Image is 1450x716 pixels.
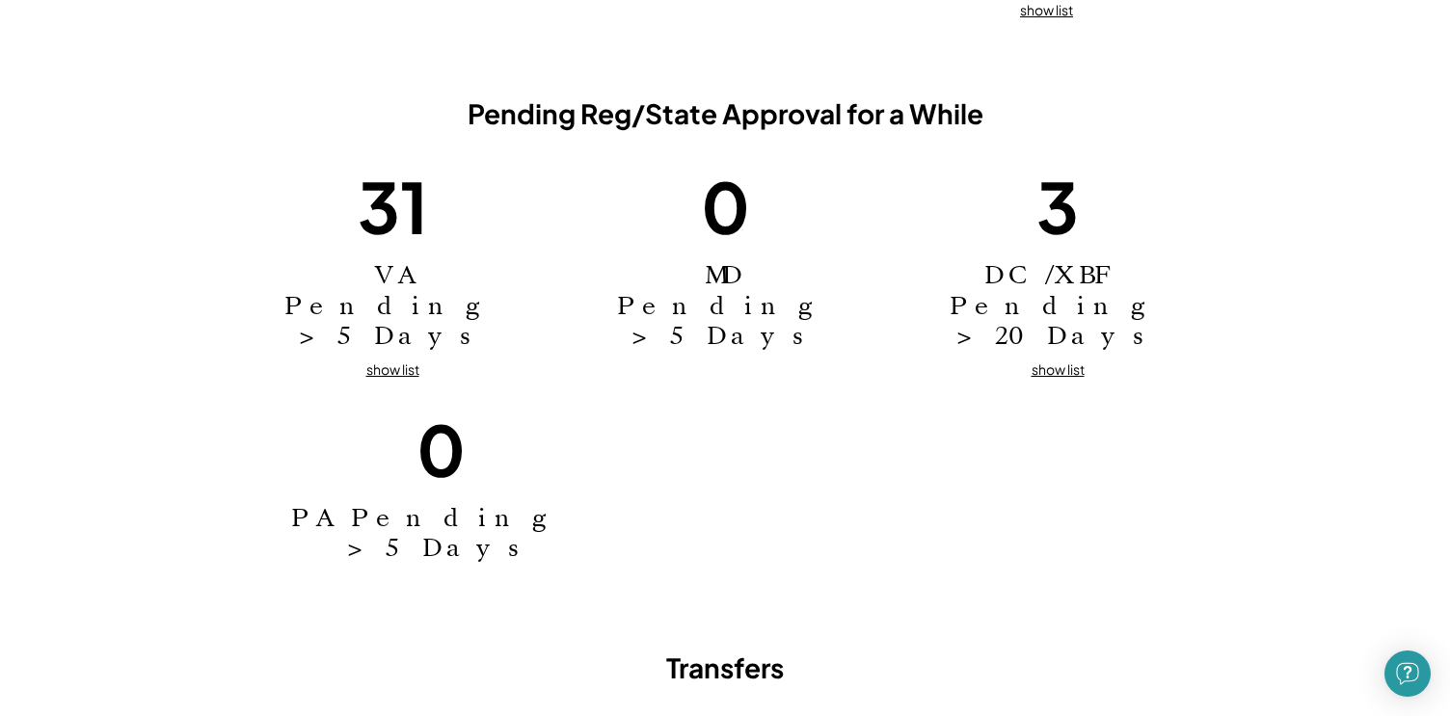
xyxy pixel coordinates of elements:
[617,260,833,351] h2: MD Pending > 5 Days
[1036,161,1079,252] h1: 3
[291,650,1159,685] h3: Transfers
[1020,1,1073,18] u: show list
[701,161,750,252] h1: 0
[291,96,1159,131] h3: Pending Reg/State Approval for a While
[291,503,590,563] h2: PA Pending > 5 Days
[1384,650,1431,697] div: Open Intercom Messenger
[366,360,419,378] u: show list
[950,260,1166,351] h2: DC/XBF Pending > 20 Days
[358,161,428,252] h1: 31
[284,260,500,351] h2: VA Pending > 5 Days
[1032,360,1085,378] u: show list
[416,404,466,494] h1: 0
